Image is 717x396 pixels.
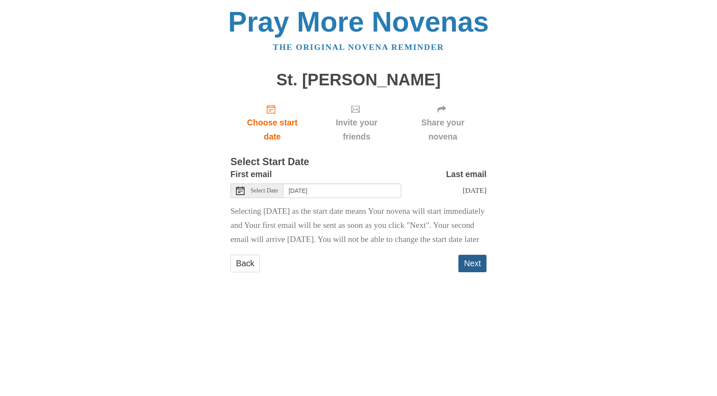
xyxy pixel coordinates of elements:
[399,97,487,148] div: Click "Next" to confirm your start date first.
[458,255,487,272] button: Next
[239,116,306,144] span: Choose start date
[323,116,391,144] span: Invite your friends
[446,167,487,181] label: Last email
[230,167,272,181] label: First email
[228,6,489,38] a: Pray More Novenas
[251,188,278,194] span: Select Date
[230,204,487,247] p: Selecting [DATE] as the start date means Your novena will start immediately and Your first email ...
[230,157,487,168] h3: Select Start Date
[283,183,401,198] input: Use the arrow keys to pick a date
[273,43,444,52] a: The original novena reminder
[463,186,487,195] span: [DATE]
[230,71,487,89] h1: St. [PERSON_NAME]
[408,116,478,144] span: Share your novena
[314,97,399,148] div: Click "Next" to confirm your start date first.
[230,97,314,148] a: Choose start date
[230,255,260,272] a: Back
